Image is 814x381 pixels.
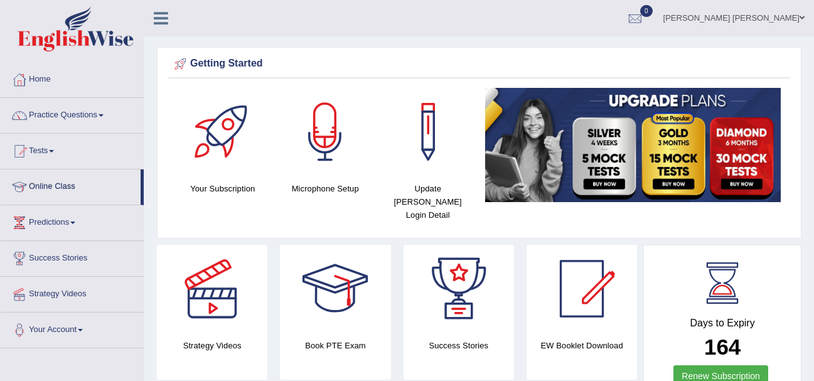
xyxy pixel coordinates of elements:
[1,134,144,165] a: Tests
[527,339,637,352] h4: EW Booklet Download
[1,241,144,272] a: Success Stories
[280,339,390,352] h4: Book PTE Exam
[1,169,141,201] a: Online Class
[640,5,653,17] span: 0
[157,339,267,352] h4: Strategy Videos
[1,98,144,129] a: Practice Questions
[171,55,787,73] div: Getting Started
[1,277,144,308] a: Strategy Videos
[178,182,267,195] h4: Your Subscription
[1,62,144,94] a: Home
[404,339,514,352] h4: Success Stories
[1,313,144,344] a: Your Account
[280,182,370,195] h4: Microphone Setup
[485,88,781,202] img: small5.jpg
[1,205,144,237] a: Predictions
[383,182,473,222] h4: Update [PERSON_NAME] Login Detail
[658,318,787,329] h4: Days to Expiry
[704,335,741,359] b: 164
